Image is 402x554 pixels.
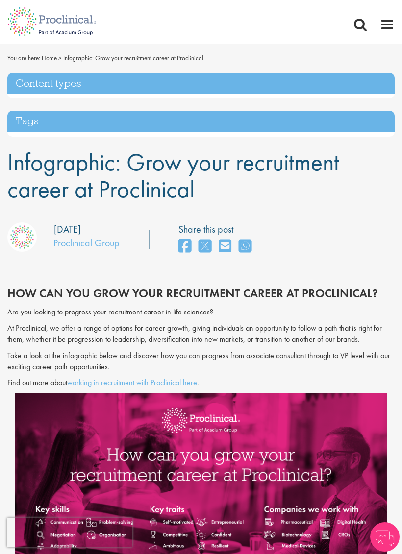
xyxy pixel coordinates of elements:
a: Proclinical Group [53,237,120,249]
span: Infographic: Grow your recruitment career at Proclinical [7,146,339,205]
div: [DATE] [54,222,81,237]
span: Infographic: Grow your recruitment career at Proclinical [63,54,203,62]
a: share on twitter [199,236,211,257]
p: Take a look at the infographic below and discover how you can progress from associate consultant ... [7,350,395,373]
p: Find out more about . [7,377,395,388]
a: share on email [219,236,231,257]
span: HOW Can you grow your recruitment career at proclinical? [7,286,378,301]
h3: Tags [7,111,395,132]
h3: Content types [7,73,395,94]
a: share on facebook [178,236,191,257]
iframe: reCAPTCHA [7,518,132,547]
img: Proclinical Group [7,222,37,252]
label: Share this post [178,222,256,237]
a: share on whats app [239,236,251,257]
span: Are you looking to progress your recruitment career in life sciences? [7,307,213,317]
a: working in recruitment with Proclinical here [67,377,197,387]
img: Chatbot [370,522,400,552]
span: At Proclinical, we offer a range of options for career growth, giving individuals an opportunity ... [7,323,382,344]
